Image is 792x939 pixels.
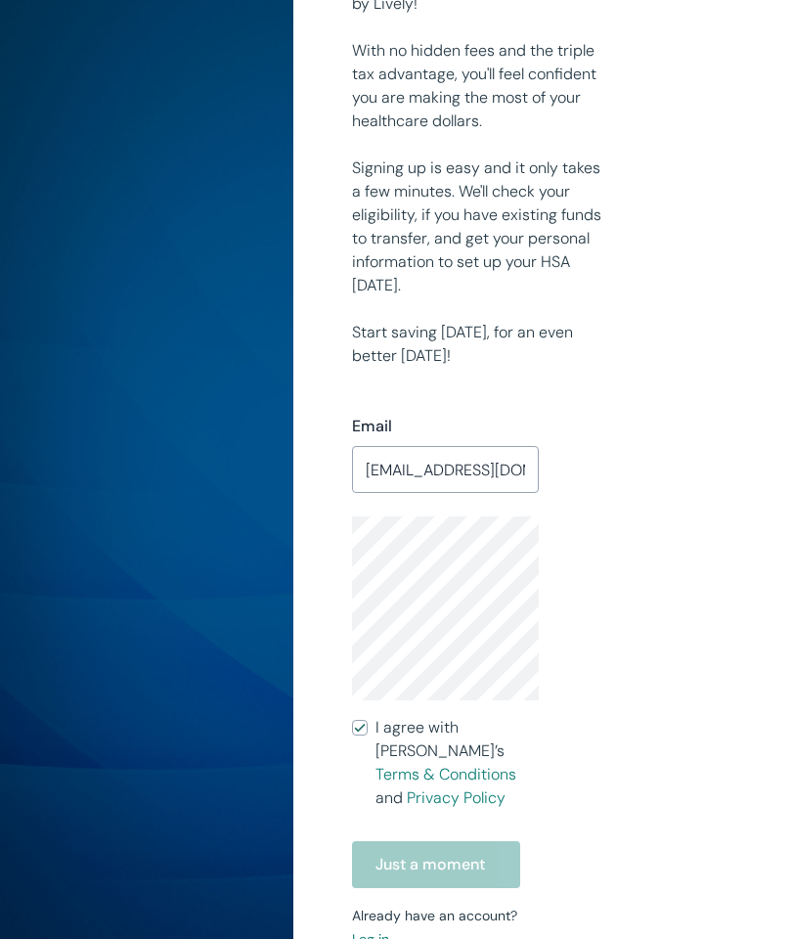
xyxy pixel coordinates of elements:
[352,415,392,438] label: Email
[352,39,604,133] p: With no hidden fees and the triple tax advantage, you'll feel confident you are making the most o...
[352,321,604,368] p: Start saving [DATE], for an even better [DATE]!
[375,716,539,810] span: I agree with [PERSON_NAME]’s and
[352,156,604,297] p: Signing up is easy and it only takes a few minutes. We'll check your eligibility, if you have exi...
[407,787,506,808] a: Privacy Policy
[375,764,516,784] a: Terms & Conditions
